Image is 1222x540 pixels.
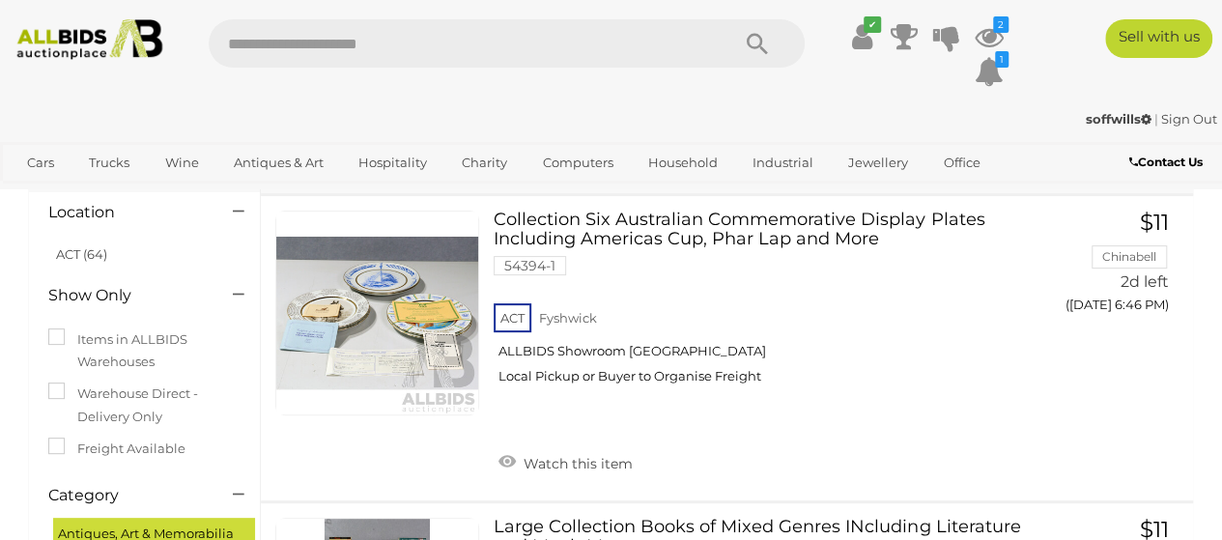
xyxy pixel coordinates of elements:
i: ✔ [864,16,881,33]
b: Contact Us [1129,155,1203,169]
a: $11 Chinabell 2d left ([DATE] 6:46 PM) [1052,211,1174,324]
a: Wine [152,147,211,179]
a: Antiques & Art [221,147,336,179]
a: Trucks [76,147,142,179]
label: Warehouse Direct - Delivery Only [48,383,241,428]
h4: Category [48,487,204,504]
a: ✔ [847,19,876,54]
a: Sign Out [1161,111,1217,127]
span: $11 [1140,209,1169,236]
a: ACT (64) [56,246,107,262]
span: | [1154,111,1158,127]
a: Hospitality [346,147,440,179]
h4: Location [48,204,204,221]
a: Computers [529,147,625,179]
a: Household [636,147,730,179]
i: 2 [993,16,1009,33]
a: Jewellery [836,147,921,179]
label: Freight Available [48,438,185,460]
i: 1 [995,51,1009,68]
strong: soffwills [1086,111,1151,127]
a: soffwills [1086,111,1154,127]
a: Charity [449,147,520,179]
a: Watch this item [494,447,638,476]
span: Watch this item [519,455,633,472]
a: Contact Us [1129,152,1208,173]
a: 2 [975,19,1004,54]
a: Cars [14,147,67,179]
a: Office [930,147,992,179]
button: Search [708,19,805,68]
a: Industrial [740,147,826,179]
a: [GEOGRAPHIC_DATA] [89,179,251,211]
a: Collection Six Australian Commemorative Display Plates Including Americas Cup, Phar Lap and More ... [508,211,1023,399]
a: Sports [14,179,79,211]
img: Allbids.com.au [9,19,170,60]
a: 1 [975,54,1004,89]
label: Items in ALLBIDS Warehouses [48,328,241,374]
h4: Show Only [48,287,204,304]
a: Sell with us [1105,19,1212,58]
